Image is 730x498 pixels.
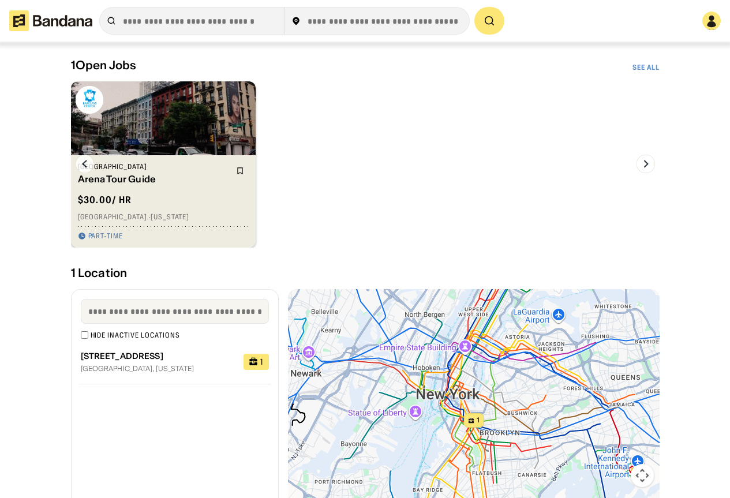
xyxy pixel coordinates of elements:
div: [GEOGRAPHIC_DATA] [78,162,229,171]
button: Map camera controls [631,464,654,487]
img: Barclays Center logo [76,86,103,114]
div: $ 30.00 / hr [78,194,132,206]
a: Barclays Center logo[GEOGRAPHIC_DATA]Arena Tour Guide$30.00/ hr[GEOGRAPHIC_DATA] ·[US_STATE]Part-... [71,81,256,248]
img: Right Arrow [637,155,655,173]
a: See All [632,63,660,72]
div: Part-time [88,231,123,241]
div: Arena Tour Guide [78,174,229,185]
div: [STREET_ADDRESS] [81,351,235,361]
span: 1 [476,415,479,425]
a: [STREET_ADDRESS][GEOGRAPHIC_DATA], [US_STATE]1 [72,340,278,385]
div: Hide inactive locations [91,331,180,340]
div: 1 Open Jobs [71,58,137,72]
div: [GEOGRAPHIC_DATA], [US_STATE] [81,365,235,372]
div: [GEOGRAPHIC_DATA] · [US_STATE] [78,212,249,222]
img: Bandana logotype [9,10,92,31]
div: 1 Location [71,266,660,280]
div: 1 [260,358,263,366]
img: Left Arrow [76,155,94,173]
